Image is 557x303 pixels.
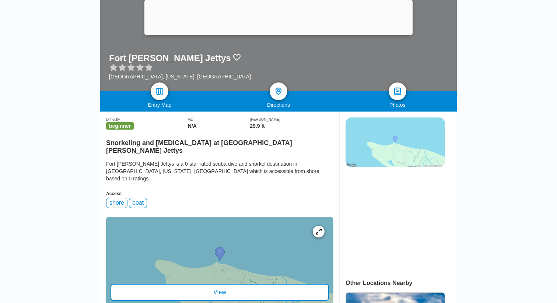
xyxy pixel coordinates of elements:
img: directions [274,87,283,96]
div: Directions [219,102,338,108]
h2: Snorkeling and [MEDICAL_DATA] at [GEOGRAPHIC_DATA][PERSON_NAME] Jettys [106,135,333,155]
h1: Fort [PERSON_NAME] Jettys [109,53,231,63]
a: map [151,82,168,100]
div: shore [106,198,127,208]
span: beginner [106,122,134,130]
iframe: Advertisement [346,175,444,267]
div: boat [129,198,147,208]
div: Entry Map [100,102,219,108]
div: View [111,284,329,301]
div: Photos [338,102,457,108]
div: Other Locations Nearby [346,280,457,286]
div: Access [106,191,333,196]
div: 29.9 ft [250,123,333,129]
div: [GEOGRAPHIC_DATA], [US_STATE], [GEOGRAPHIC_DATA] [109,74,251,80]
img: map [155,87,164,96]
img: staticmap [346,117,445,167]
img: photos [393,87,402,96]
div: N/A [188,123,250,129]
div: Viz [188,117,250,121]
div: Difficulty [106,117,188,121]
div: [PERSON_NAME] [250,117,333,121]
div: Fort [PERSON_NAME] Jettys is a 0-star rated scuba dive and snorkel destination in [GEOGRAPHIC_DAT... [106,160,333,182]
a: photos [389,82,406,100]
